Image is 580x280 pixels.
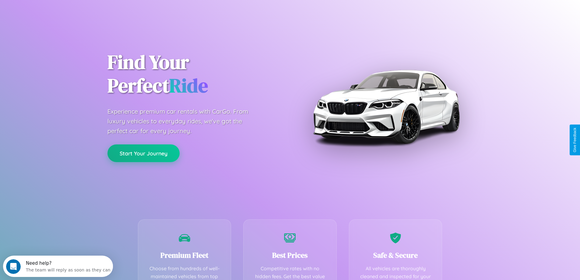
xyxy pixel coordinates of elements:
h3: Safe & Secure [358,250,433,260]
div: The team will reply as soon as they can [23,10,107,16]
p: Experience premium car rentals with CarGo. From luxury vehicles to everyday rides, we've got the ... [107,107,260,136]
iframe: Intercom live chat discovery launcher [3,256,113,277]
h1: Find Your Perfect [107,51,281,97]
div: Open Intercom Messenger [2,2,113,19]
img: Premium BMW car rental vehicle [310,30,462,183]
div: Need help? [23,5,107,10]
span: Ride [169,72,208,99]
h3: Best Prices [253,250,327,260]
button: Start Your Journey [107,144,180,162]
div: Give Feedback [573,128,577,152]
h3: Premium Fleet [147,250,222,260]
iframe: Intercom live chat [6,259,21,274]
